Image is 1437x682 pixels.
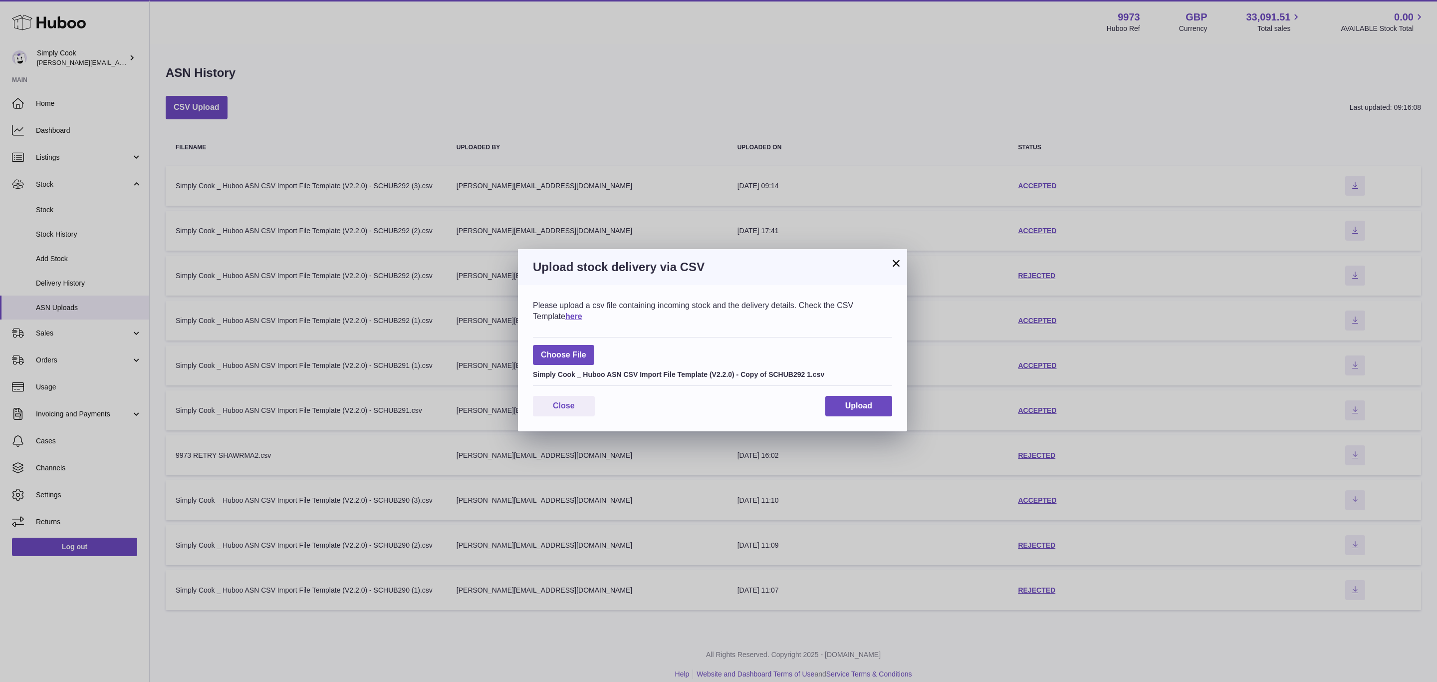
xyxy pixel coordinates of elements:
span: Close [553,401,575,410]
a: here [565,312,582,321]
div: Simply Cook _ Huboo ASN CSV Import File Template (V2.2.0) - Copy of SCHUB292 1.csv [533,367,892,379]
button: Close [533,396,595,416]
button: × [890,257,902,269]
button: Upload [825,396,892,416]
span: Choose File [533,345,594,365]
span: Upload [845,401,872,410]
div: Please upload a csv file containing incoming stock and the delivery details. Check the CSV Template [533,300,892,322]
h3: Upload stock delivery via CSV [533,259,892,275]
